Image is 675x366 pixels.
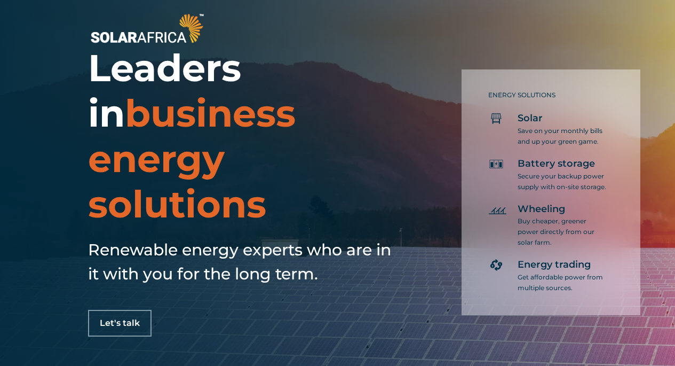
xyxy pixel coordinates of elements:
span: Wheeling [518,203,565,216]
h5: ENERGY SOLUTIONS [488,91,608,99]
span: Solar [518,112,543,125]
p: Save on your monthly bills and up your green game. [518,126,608,147]
span: Let's talk [100,319,140,328]
p: Buy cheaper, greener power directly from our solar farm. [518,216,608,248]
h5: Renewable energy experts who are in it with you for the long term. [88,238,398,286]
span: business energy solutions [88,90,296,227]
h1: Leaders in [88,45,398,227]
a: Let's talk [88,310,152,337]
p: Get affordable power from multiple sources. [518,272,608,293]
span: Battery storage [518,158,595,170]
p: Secure your backup power supply with on-site storage. [518,171,608,192]
span: Energy trading [518,259,591,271]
